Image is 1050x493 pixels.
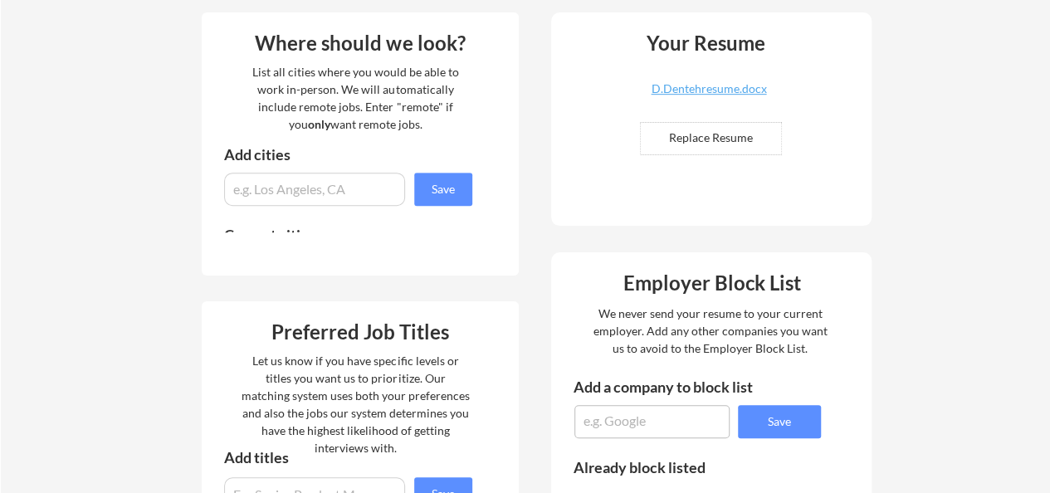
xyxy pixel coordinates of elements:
div: Employer Block List [558,273,867,293]
div: Your Resume [623,33,788,53]
div: D.Dentehresume.docx [610,83,808,95]
div: Where should we look? [206,33,515,53]
div: Already block listed [574,460,798,475]
div: Let us know if you have specific levels or titles you want us to prioritize. Our matching system ... [242,352,470,456]
div: Add cities [224,147,476,162]
button: Save [414,173,472,206]
a: D.Dentehresume.docx [610,83,808,109]
div: List all cities where you would be able to work in-person. We will automatically include remote j... [242,63,470,133]
button: Save [738,405,821,438]
div: Add a company to block list [574,379,781,394]
input: e.g. Los Angeles, CA [224,173,405,206]
div: Current cities [224,227,454,242]
strong: only [308,117,330,131]
div: Preferred Job Titles [206,322,515,342]
div: We never send your resume to your current employer. Add any other companies you want us to avoid ... [592,305,828,357]
div: Add titles [224,450,458,465]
